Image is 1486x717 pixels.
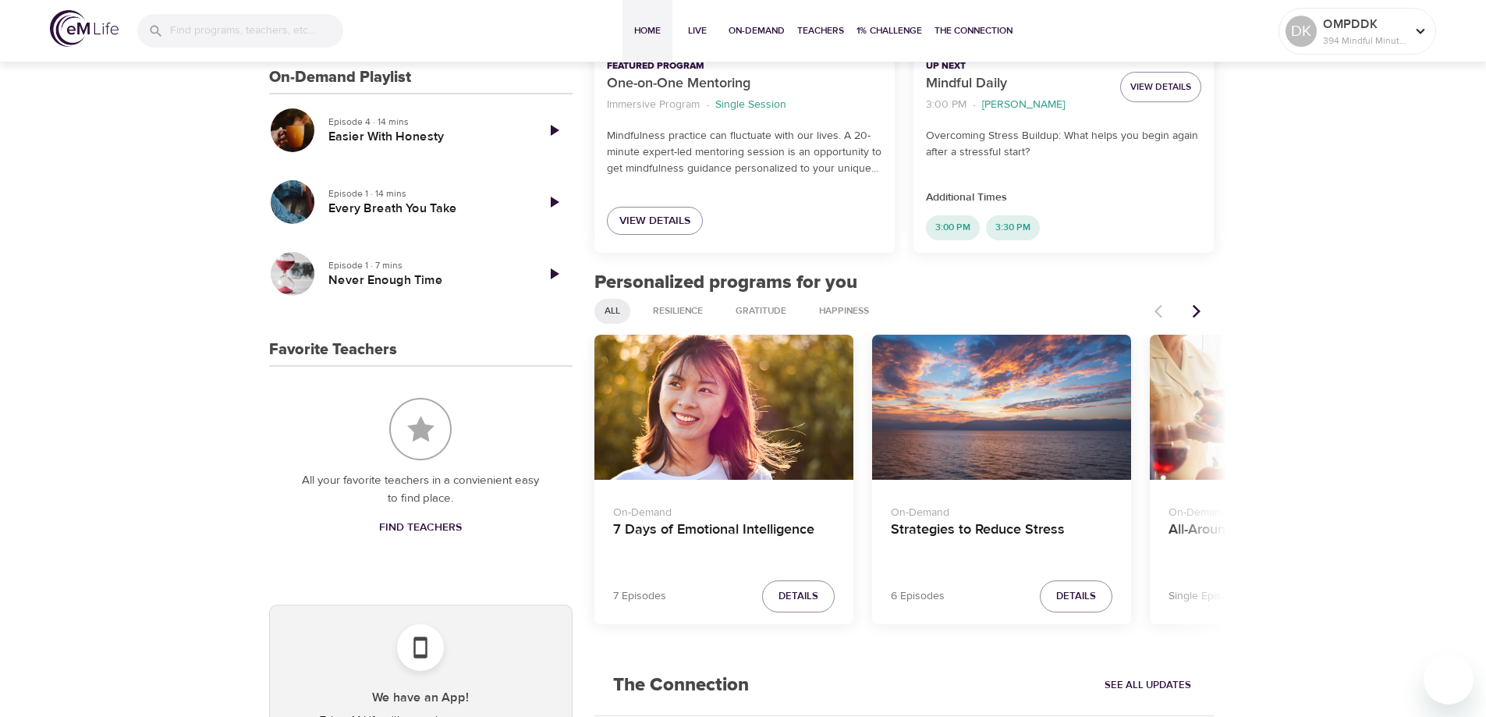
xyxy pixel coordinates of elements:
[328,201,523,217] h5: Every Breath You Take
[269,69,411,87] h3: On-Demand Playlist
[973,94,976,115] li: ·
[607,94,882,115] nav: breadcrumb
[1130,79,1191,95] span: View Details
[269,179,316,225] button: Every Breath You Take
[935,23,1013,39] span: The Connection
[1286,16,1317,47] div: DK
[1040,580,1112,612] button: Details
[986,215,1040,240] div: 3:30 PM
[607,97,700,113] p: Immersive Program
[926,190,1201,206] p: Additional Times
[594,655,768,715] h2: The Connection
[269,107,316,154] button: Easier With Honesty
[643,299,713,324] div: Resilience
[328,129,523,145] h5: Easier With Honesty
[170,14,343,48] input: Find programs, teachers, etc...
[613,499,835,521] p: On-Demand
[729,23,785,39] span: On-Demand
[50,10,119,47] img: logo
[1169,499,1390,521] p: On-Demand
[778,587,818,605] span: Details
[856,23,922,39] span: 1% Challenge
[594,299,630,324] div: All
[1323,15,1406,34] p: OMPDDK
[926,94,1108,115] nav: breadcrumb
[1169,521,1390,559] h4: All-Around Appreciation
[1120,72,1201,102] button: View Details
[594,335,853,481] button: 7 Days of Emotional Intelligence
[328,115,523,129] p: Episode 4 · 14 mins
[891,521,1112,559] h4: Strategies to Reduce Stress
[891,588,945,605] p: 6 Episodes
[328,258,523,272] p: Episode 1 · 7 mins
[300,472,541,507] p: All your favorite teachers in a convienient easy to find place.
[982,97,1065,113] p: [PERSON_NAME]
[891,499,1112,521] p: On-Demand
[269,341,397,359] h3: Favorite Teachers
[1101,673,1195,697] a: See All Updates
[1424,655,1474,705] iframe: Button to launch messaging window
[715,97,786,113] p: Single Session
[1323,34,1406,48] p: 394 Mindful Minutes
[706,94,709,115] li: ·
[926,59,1108,73] p: Up Next
[607,73,882,94] p: One-on-One Mentoring
[926,97,966,113] p: 3:00 PM
[926,128,1201,161] p: Overcoming Stress Buildup: What helps you begin again after a stressful start?
[535,183,573,221] a: Play Episode
[607,207,703,236] a: View Details
[328,272,523,289] h5: Never Enough Time
[726,304,796,318] span: Gratitude
[269,250,316,297] button: Never Enough Time
[644,304,712,318] span: Resilience
[379,518,462,538] span: Find Teachers
[810,304,878,318] span: Happiness
[926,215,980,240] div: 3:00 PM
[1150,335,1409,481] button: All-Around Appreciation
[797,23,844,39] span: Teachers
[607,128,882,177] p: Mindfulness practice can fluctuate with our lives. A 20-minute expert-led mentoring session is an...
[762,580,835,612] button: Details
[872,335,1131,481] button: Strategies to Reduce Stress
[328,186,523,201] p: Episode 1 · 14 mins
[619,211,690,231] span: View Details
[679,23,716,39] span: Live
[535,255,573,293] a: Play Episode
[613,588,666,605] p: 7 Episodes
[282,690,559,706] h5: We have an App!
[607,59,882,73] p: Featured Program
[1056,587,1096,605] span: Details
[613,521,835,559] h4: 7 Days of Emotional Intelligence
[629,23,666,39] span: Home
[1105,676,1191,694] span: See All Updates
[389,398,452,460] img: Favorite Teachers
[809,299,879,324] div: Happiness
[595,304,630,318] span: All
[1169,588,1240,605] p: Single Episode
[535,112,573,149] a: Play Episode
[373,513,468,542] a: Find Teachers
[725,299,796,324] div: Gratitude
[926,221,980,234] span: 3:00 PM
[594,272,1215,294] h2: Personalized programs for you
[986,221,1040,234] span: 3:30 PM
[1179,294,1214,328] button: Next items
[926,73,1108,94] p: Mindful Daily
